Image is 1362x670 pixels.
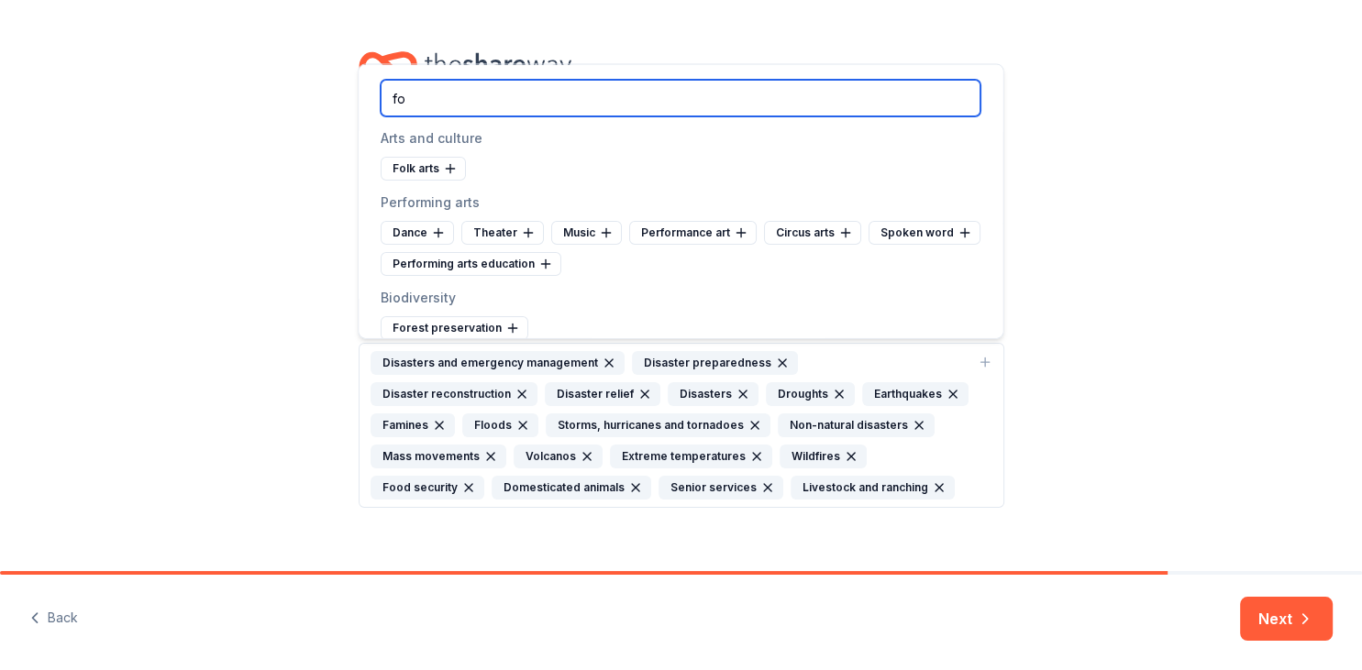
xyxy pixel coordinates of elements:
[359,343,1004,508] button: Disasters and emergency managementDisaster preparednessDisaster reconstructionDisaster reliefDisa...
[545,382,660,406] div: Disaster relief
[610,445,772,468] div: Extreme temperatures
[1240,597,1333,641] button: Next
[869,221,980,245] div: Spoken word
[381,252,561,276] div: Performing arts education
[659,476,783,500] div: Senior services
[371,351,625,375] div: Disasters and emergency management
[461,221,544,245] div: Theater
[381,221,454,245] div: Dance
[371,476,484,500] div: Food security
[381,316,528,340] div: Forest preservation
[791,476,955,500] div: Livestock and ranching
[381,192,980,214] div: Performing arts
[514,445,603,468] div: Volcanos
[492,476,651,500] div: Domesticated animals
[381,157,466,181] div: Folk arts
[371,445,506,468] div: Mass movements
[778,413,935,437] div: Non-natural disasters
[862,382,969,406] div: Earthquakes
[371,413,455,437] div: Famines
[551,221,622,245] div: Music
[371,382,537,406] div: Disaster reconstruction
[381,80,980,116] input: Search causes
[546,413,770,437] div: Storms, hurricanes and tornadoes
[668,382,759,406] div: Disasters
[632,351,798,375] div: Disaster preparedness
[29,599,78,638] button: Back
[462,413,538,437] div: Floods
[780,445,867,468] div: Wildfires
[766,382,855,406] div: Droughts
[381,127,980,149] div: Arts and culture
[629,221,757,245] div: Performance art
[381,287,980,309] div: Biodiversity
[764,221,861,245] div: Circus arts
